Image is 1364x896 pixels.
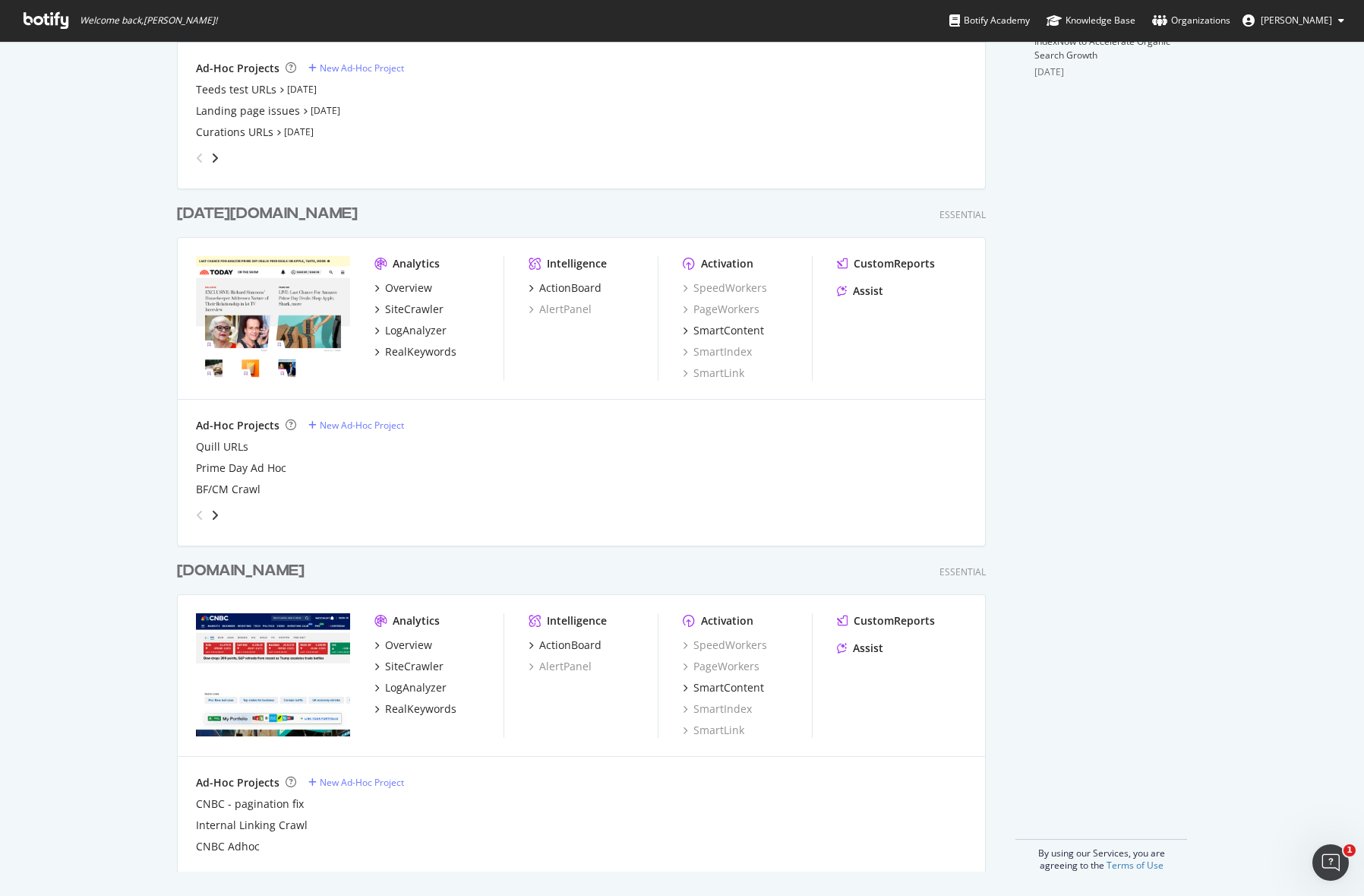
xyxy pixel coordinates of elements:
[385,344,456,359] div: RealKeywords
[529,280,601,296] a: ActionBoard
[683,680,764,695] a: SmartContent
[385,280,432,296] div: Overview
[949,13,1030,28] div: Botify Academy
[683,659,759,674] a: PageWorkers
[177,203,364,225] a: [DATE][DOMAIN_NAME]
[196,461,286,476] a: Prime Day Ad Hoc
[529,659,592,674] a: AlertPanel
[311,104,340,117] a: [DATE]
[939,208,986,221] div: Essential
[539,280,601,296] div: ActionBoard
[374,323,447,338] a: LogAnalyzer
[196,482,260,497] a: BF/CM Crawl
[374,680,447,695] a: LogAnalyzer
[80,14,217,27] span: Welcome back, [PERSON_NAME] !
[196,61,279,76] div: Ad-Hoc Projects
[683,723,744,738] a: SmartLink
[308,419,404,432] a: New Ad-Hoc Project
[853,283,883,299] div: Assist
[320,776,404,789] div: New Ad-Hoc Project
[854,256,935,271] div: CustomReports
[385,680,447,695] div: LogAnalyzer
[210,150,220,166] div: angle-right
[374,659,444,674] a: SiteCrawler
[196,125,273,140] a: Curations URLs
[196,839,260,854] a: CNBC Adhoc
[1015,839,1187,872] div: By using our Services, you are agreeing to the
[190,503,210,527] div: angle-left
[374,302,444,317] a: SiteCrawler
[196,256,350,379] img: today.com
[1107,859,1164,872] a: Terms of Use
[1312,844,1349,881] iframe: Intercom live chat
[374,280,432,296] a: Overview
[1261,14,1332,27] span: Ryan Sammy
[177,203,358,225] div: [DATE][DOMAIN_NAME]
[683,302,759,317] a: PageWorkers
[529,302,592,317] a: AlertPanel
[683,344,752,359] a: SmartIndex
[693,680,764,695] div: SmartContent
[853,641,883,656] div: Assist
[210,508,220,523] div: angle-right
[837,613,935,628] a: CustomReports
[529,638,601,653] a: ActionBoard
[1343,844,1356,856] span: 1
[837,256,935,271] a: CustomReports
[308,62,404,74] a: New Ad-Hoc Project
[683,638,767,653] a: SpeedWorkers
[547,613,607,628] div: Intelligence
[683,280,767,296] a: SpeedWorkers
[196,818,308,833] a: Internal Linking Crawl
[393,613,440,628] div: Analytics
[837,283,883,299] a: Assist
[539,638,601,653] div: ActionBoard
[1152,13,1230,28] div: Organizations
[837,641,883,656] a: Assist
[374,701,456,717] a: RealKeywords
[393,256,440,271] div: Analytics
[196,103,300,119] a: Landing page issues
[1034,21,1179,62] a: Why Mid-Sized Brands Should Use IndexNow to Accelerate Organic Search Growth
[385,323,447,338] div: LogAnalyzer
[693,323,764,338] div: SmartContent
[385,638,432,653] div: Overview
[287,83,317,96] a: [DATE]
[308,776,404,789] a: New Ad-Hoc Project
[683,701,752,717] a: SmartIndex
[854,613,935,628] div: CustomReports
[374,344,456,359] a: RealKeywords
[190,146,210,170] div: angle-left
[939,565,986,578] div: Essential
[683,366,744,381] a: SmartLink
[1034,65,1187,79] div: [DATE]
[385,302,444,317] div: SiteCrawler
[196,439,248,454] div: Quill URLs
[1047,13,1135,28] div: Knowledge Base
[1230,8,1356,33] button: [PERSON_NAME]
[196,796,304,812] div: CNBC - pagination fix
[683,323,764,338] a: SmartContent
[177,560,305,582] div: [DOMAIN_NAME]
[196,418,279,433] div: Ad-Hoc Projects
[701,613,753,628] div: Activation
[374,638,432,653] a: Overview
[196,613,350,736] img: cnbc.com
[701,256,753,271] div: Activation
[385,701,456,717] div: RealKeywords
[320,419,404,432] div: New Ad-Hoc Project
[320,62,404,74] div: New Ad-Hoc Project
[385,659,444,674] div: SiteCrawler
